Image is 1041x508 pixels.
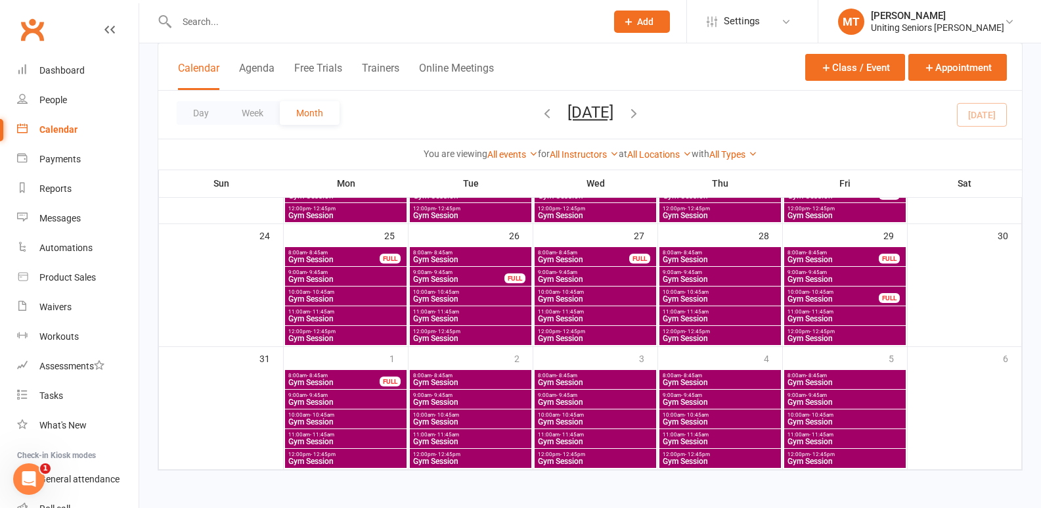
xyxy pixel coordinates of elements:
span: Gym Session [662,379,778,386]
span: 9:00am [537,269,653,275]
span: 9:00am [537,392,653,398]
button: Online Meetings [419,62,494,90]
span: - 12:45pm [810,206,835,212]
span: 10:00am [412,289,529,295]
span: 9:00am [288,392,404,398]
div: 2 [514,347,533,369]
span: 11:00am [787,309,903,315]
div: Assessments [39,361,104,371]
span: Gym Session [662,295,778,303]
span: 10:00am [412,412,529,418]
a: General attendance kiosk mode [17,465,139,494]
span: Gym Session [662,275,778,283]
span: 12:00pm [787,329,903,335]
div: 30 [998,224,1021,246]
span: 8:00am [662,373,778,379]
span: Gym Session [412,335,529,342]
span: 12:00pm [537,451,653,457]
span: Gym Session [288,275,404,283]
th: Sun [159,170,284,197]
span: - 12:45pm [435,329,460,335]
span: Gym Session [537,275,653,283]
span: 9:00am [412,269,505,275]
span: - 11:45am [435,309,459,315]
span: Gym Session [537,295,653,303]
span: Gym Session [288,379,380,386]
span: Gym Session [787,457,903,465]
div: Payments [39,154,81,164]
span: - 8:45am [556,373,577,379]
div: MT [838,9,864,35]
strong: You are viewing [424,149,487,159]
span: - 12:45pm [560,329,585,335]
span: - 10:45am [435,289,459,295]
span: 9:00am [662,392,778,398]
div: FULL [504,273,525,283]
button: Appointment [908,54,1007,81]
span: 12:00pm [412,451,529,457]
span: 8:00am [412,373,529,379]
span: - 8:45am [556,250,577,256]
span: - 10:45am [560,289,584,295]
button: [DATE] [567,103,613,122]
span: Gym Session [662,335,778,342]
span: - 8:45am [681,373,702,379]
div: [PERSON_NAME] [871,10,1004,22]
a: All Types [709,149,757,160]
span: - 12:45pm [810,329,835,335]
span: - 11:45am [560,432,584,438]
span: 12:00pm [288,206,404,212]
a: Reports [17,174,139,204]
span: 11:00am [537,309,653,315]
span: - 9:45am [556,269,577,275]
span: Gym Session [787,438,903,446]
span: Gym Session [412,398,529,406]
span: Gym Session [787,315,903,323]
span: 12:00pm [412,206,529,212]
span: 8:00am [537,250,630,256]
div: Workouts [39,331,79,342]
span: - 12:45pm [685,451,710,457]
span: Gym Session [537,335,653,342]
th: Thu [658,170,783,197]
span: Gym Session [288,335,404,342]
span: - 11:45am [560,309,584,315]
button: Free Trials [294,62,342,90]
strong: with [692,149,709,159]
span: - 10:45am [310,412,334,418]
span: Gym Session [662,212,778,219]
div: People [39,95,67,105]
span: - 9:45am [307,392,328,398]
span: Gym Session [537,212,653,219]
span: - 10:45am [310,289,334,295]
span: 8:00am [288,250,380,256]
span: - 11:45am [684,309,709,315]
span: Gym Session [412,438,529,446]
div: FULL [380,254,401,264]
span: - 12:45pm [435,451,460,457]
span: Gym Session [787,256,879,264]
span: 12:00pm [537,329,653,335]
span: 9:00am [787,269,903,275]
span: 10:00am [662,412,778,418]
span: Gym Session [787,212,903,219]
span: Gym Session [537,438,653,446]
span: 12:00pm [662,329,778,335]
span: - 10:45am [684,289,709,295]
a: Waivers [17,292,139,322]
span: 11:00am [537,432,653,438]
th: Tue [409,170,533,197]
span: Gym Session [537,457,653,465]
span: - 9:45am [432,269,453,275]
span: 11:00am [662,309,778,315]
button: Day [177,101,225,125]
div: 28 [759,224,782,246]
span: 9:00am [662,269,778,275]
span: Gym Session [412,315,529,323]
span: Gym Session [412,457,529,465]
span: - 8:45am [681,250,702,256]
a: All Locations [627,149,692,160]
span: 12:00pm [288,451,404,457]
span: - 11:45am [684,432,709,438]
span: 8:00am [288,373,380,379]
